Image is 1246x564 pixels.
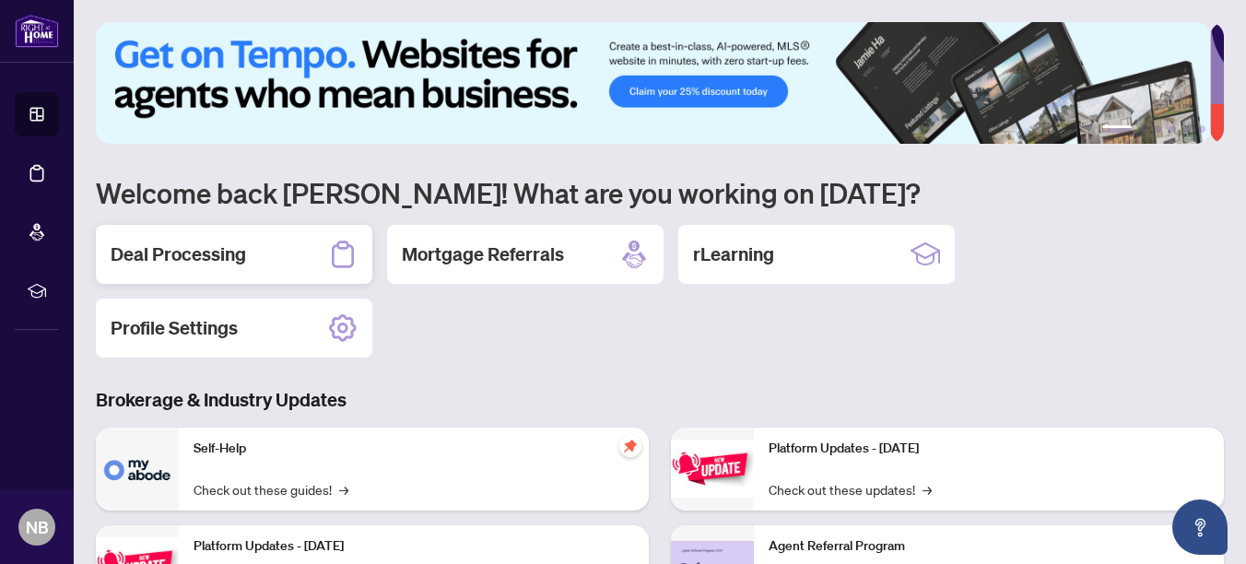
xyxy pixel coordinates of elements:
[1154,125,1161,133] button: 3
[15,14,59,48] img: logo
[194,536,634,557] p: Platform Updates - [DATE]
[1183,125,1191,133] button: 5
[619,435,641,457] span: pushpin
[96,387,1224,413] h3: Brokerage & Industry Updates
[923,479,932,499] span: →
[1102,125,1132,133] button: 1
[96,22,1210,144] img: Slide 0
[1198,125,1205,133] button: 6
[402,241,564,267] h2: Mortgage Referrals
[96,428,179,511] img: Self-Help
[111,315,238,341] h2: Profile Settings
[693,241,774,267] h2: rLearning
[769,439,1209,459] p: Platform Updates - [DATE]
[111,241,246,267] h2: Deal Processing
[96,175,1224,210] h1: Welcome back [PERSON_NAME]! What are you working on [DATE]?
[769,536,1209,557] p: Agent Referral Program
[769,479,932,499] a: Check out these updates!→
[339,479,348,499] span: →
[1172,499,1228,555] button: Open asap
[26,514,49,540] span: NB
[194,439,634,459] p: Self-Help
[1169,125,1176,133] button: 4
[1139,125,1146,133] button: 2
[194,479,348,499] a: Check out these guides!→
[671,440,754,498] img: Platform Updates - June 23, 2025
